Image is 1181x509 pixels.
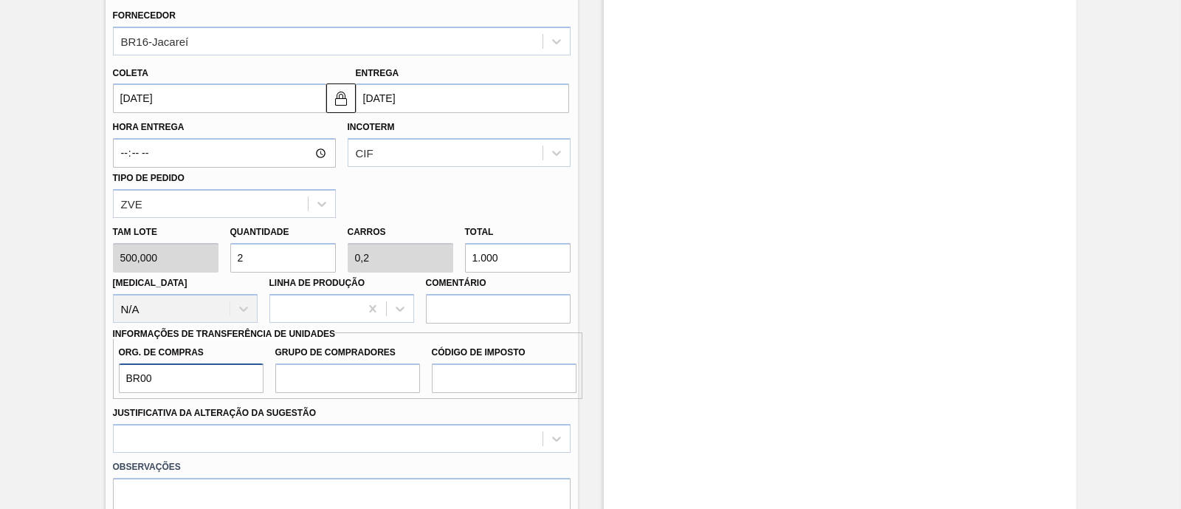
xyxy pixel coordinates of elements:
label: Quantidade [230,227,289,237]
label: Comentário [426,273,571,294]
button: locked [326,83,356,113]
label: Org. de Compras [119,342,264,363]
label: Incoterm [348,122,395,132]
div: BR16-Jacareí [121,35,189,47]
label: Total [465,227,494,237]
label: Tam lote [113,222,218,243]
label: Linha de Produção [269,278,365,288]
label: Entrega [356,68,399,78]
label: Tipo de pedido [113,173,185,183]
img: locked [332,89,350,107]
input: dd/mm/yyyy [113,83,326,113]
input: dd/mm/yyyy [356,83,569,113]
div: ZVE [121,197,142,210]
label: Grupo de Compradores [275,342,420,363]
label: Coleta [113,68,148,78]
label: Código de Imposto [432,342,576,363]
label: Fornecedor [113,10,176,21]
label: Informações de Transferência de Unidades [113,329,336,339]
label: Justificativa da Alteração da Sugestão [113,408,317,418]
label: Carros [348,227,386,237]
div: CIF [356,147,373,160]
label: Observações [113,457,571,478]
label: Hora Entrega [113,117,336,138]
label: [MEDICAL_DATA] [113,278,187,288]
